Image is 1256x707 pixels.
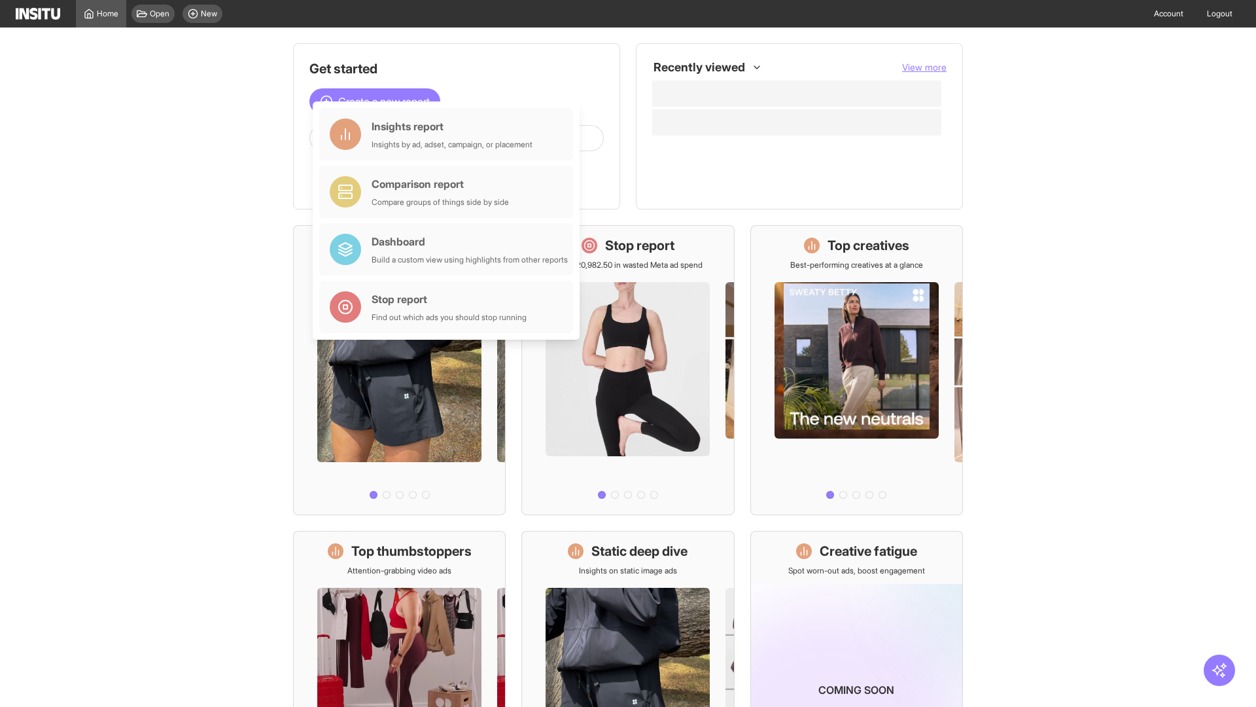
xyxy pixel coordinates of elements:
[309,60,604,78] h1: Get started
[790,260,923,270] p: Best-performing creatives at a glance
[902,61,947,74] button: View more
[372,312,527,323] div: Find out which ads you should stop running
[372,139,532,150] div: Insights by ad, adset, campaign, or placement
[16,8,60,20] img: Logo
[351,542,472,560] h1: Top thumbstoppers
[750,225,963,515] a: Top creativesBest-performing creatives at a glance
[372,118,532,134] div: Insights report
[681,146,936,156] span: TikTok Ads
[521,225,734,515] a: Stop reportSave £20,982.50 in wasted Meta ad spend
[681,146,719,156] span: TikTok Ads
[293,225,506,515] a: What's live nowSee all active ads instantly
[681,175,722,185] span: Placements
[681,175,936,185] span: Placements
[309,88,440,115] button: Create a new report
[579,566,677,576] p: Insights on static image ads
[372,255,568,265] div: Build a custom view using highlights from other reports
[553,260,703,270] p: Save £20,982.50 in wasted Meta ad spend
[902,62,947,73] span: View more
[201,9,217,19] span: New
[372,176,509,192] div: Comparison report
[657,172,673,188] div: Insights
[591,542,688,560] h1: Static deep dive
[372,197,509,208] div: Compare groups of things side by side
[97,9,118,19] span: Home
[605,236,674,255] h1: Stop report
[150,9,169,19] span: Open
[338,94,430,109] span: Create a new report
[347,566,451,576] p: Attention-grabbing video ads
[372,291,527,307] div: Stop report
[657,143,673,159] div: Insights
[828,236,909,255] h1: Top creatives
[372,234,568,249] div: Dashboard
